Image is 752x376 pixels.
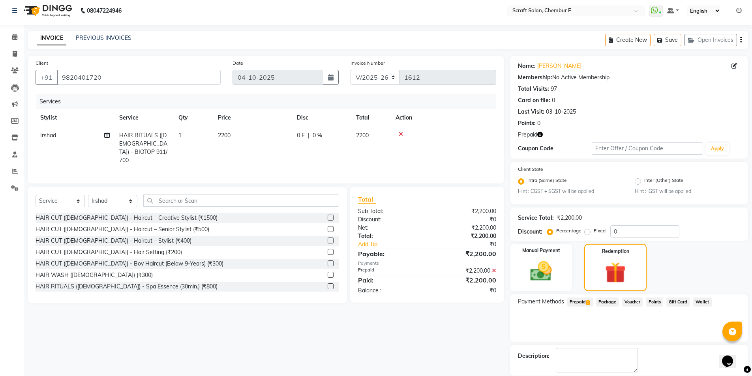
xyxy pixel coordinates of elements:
img: _gift.svg [598,260,632,286]
div: HAIR WASH ([DEMOGRAPHIC_DATA]) (₹300) [36,271,153,279]
div: 03-10-2025 [546,108,576,116]
span: 2200 [218,132,231,139]
div: Discount: [352,215,427,224]
span: Gift Card [666,297,690,307]
th: Disc [292,109,351,127]
div: HAIR CUT ([DEMOGRAPHIC_DATA]) - Haircut – Stylist (₹400) [36,237,191,245]
div: Discount: [518,228,542,236]
button: Create New [605,34,651,46]
div: Last Visit: [518,108,544,116]
label: Date [233,60,243,67]
label: Invoice Number [351,60,385,67]
div: Prepaid [352,267,427,275]
div: ₹0 [427,286,502,295]
div: HAIR CUT ([DEMOGRAPHIC_DATA]) - Boy Haircut (Below 9-Years) (₹300) [36,260,223,268]
th: Action [391,109,496,127]
span: Voucher [622,297,643,307]
div: ₹2,200.00 [557,214,582,222]
div: Description: [518,352,549,360]
div: Payable: [352,249,427,258]
div: HAIR CUT ([DEMOGRAPHIC_DATA]) - Haircut – Senior Stylist (₹500) [36,225,209,234]
div: Balance : [352,286,427,295]
div: Service Total: [518,214,554,222]
th: Service [114,109,174,127]
div: Paid: [352,275,427,285]
div: ₹2,200.00 [427,249,502,258]
div: ₹2,200.00 [427,267,502,275]
span: 0 % [313,131,322,140]
div: 0 [552,96,555,105]
div: Card on file: [518,96,550,105]
span: 0 F [297,131,305,140]
div: Coupon Code [518,144,592,153]
input: Search by Name/Mobile/Email/Code [57,70,221,85]
div: ₹2,200.00 [427,224,502,232]
th: Price [213,109,292,127]
div: Membership: [518,73,552,82]
label: Client [36,60,48,67]
div: 97 [551,85,557,93]
button: +91 [36,70,58,85]
span: 1 [586,300,590,305]
div: ₹0 [440,240,502,249]
input: Search or Scan [143,195,339,207]
div: No Active Membership [518,73,740,82]
div: 0 [537,119,540,127]
span: | [308,131,309,140]
button: Open Invoices [684,34,737,46]
span: Package [596,297,619,307]
th: Total [351,109,391,127]
div: HAIR CUT ([DEMOGRAPHIC_DATA]) - Hair Setting (₹200) [36,248,182,256]
div: Total Visits: [518,85,549,93]
label: Redemption [602,248,629,255]
div: ₹2,200.00 [427,207,502,215]
small: Hint : CGST + SGST will be applied [518,188,623,195]
img: _cash.svg [523,259,559,284]
div: ₹0 [427,215,502,224]
div: ₹2,200.00 [427,232,502,240]
input: Enter Offer / Coupon Code [592,142,703,155]
div: HAIR CUT ([DEMOGRAPHIC_DATA]) - Haircut – Creative Stylist (₹1500) [36,214,218,222]
span: Irshad [40,132,56,139]
a: [PERSON_NAME] [537,62,581,70]
div: Services [36,94,502,109]
span: Payment Methods [518,297,564,306]
label: Fixed [594,227,606,234]
span: Wallet [693,297,712,307]
div: HAIR RITUALS ([DEMOGRAPHIC_DATA]) - Spa Essence (30min.) (₹800) [36,282,218,291]
label: Manual Payment [522,247,560,254]
span: Points [646,297,663,307]
div: Payments [358,260,496,267]
span: 2200 [356,132,369,139]
label: Client State [518,166,543,173]
div: Sub Total: [352,207,427,215]
label: Intra (Same) State [527,177,567,186]
div: Total: [352,232,427,240]
div: Name: [518,62,536,70]
th: Stylist [36,109,114,127]
label: Inter (Other) State [644,177,683,186]
span: HAIR RITUALS ([DEMOGRAPHIC_DATA]) - BIOTOP 911/700 [119,132,167,164]
span: Prepaid [518,131,537,139]
label: Percentage [556,227,581,234]
button: Apply [706,143,729,155]
iframe: chat widget [719,344,744,368]
div: ₹2,200.00 [427,275,502,285]
span: Prepaid [567,297,593,307]
div: Points: [518,119,536,127]
a: INVOICE [37,31,66,45]
th: Qty [174,109,213,127]
small: Hint : IGST will be applied [635,188,740,195]
span: Total [358,195,376,204]
a: PREVIOUS INVOICES [76,34,131,41]
a: Add Tip [352,240,439,249]
button: Save [654,34,681,46]
span: 1 [178,132,182,139]
div: Net: [352,224,427,232]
